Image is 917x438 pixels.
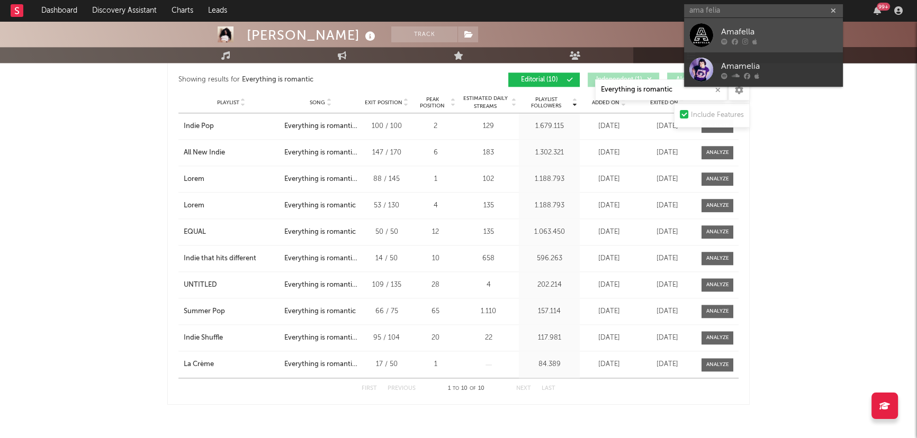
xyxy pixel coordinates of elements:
[363,121,410,132] div: 100 / 100
[184,227,206,238] div: EQUAL
[362,386,377,391] button: First
[184,174,279,185] a: Lorem
[582,333,635,343] div: [DATE]
[641,121,694,132] div: [DATE]
[284,200,357,211] a: Everything is romantic
[365,99,402,106] span: Exit Position
[641,359,694,370] div: [DATE]
[582,174,635,185] div: [DATE]
[641,280,694,290] div: [DATE]
[388,386,416,391] button: Previous
[522,148,577,158] div: 1.302.321
[641,333,694,343] div: [DATE]
[217,99,239,106] span: Playlist
[242,74,313,86] div: Everything is romantic
[184,280,279,290] a: UNTITLED
[363,306,410,317] div: 66 / 75
[184,148,279,158] a: All New Indie
[284,174,357,185] a: Everything is romantic featuring [PERSON_NAME]
[508,72,580,87] button: Editorial(10)
[363,359,410,370] div: 17 / 50
[470,386,476,391] span: of
[184,200,279,211] a: Lorem
[416,359,455,370] div: 1
[453,386,459,391] span: to
[641,174,694,185] div: [DATE]
[184,227,279,238] a: EQUAL
[522,333,577,343] div: 117.981
[582,121,635,132] div: [DATE]
[284,121,357,132] a: Everything is romantic featuring [PERSON_NAME]
[582,148,635,158] div: [DATE]
[284,359,357,370] a: Everything is romantic featuring [PERSON_NAME]
[416,253,455,264] div: 10
[588,72,659,87] button: Independent(1)
[363,200,410,211] div: 53 / 130
[641,148,694,158] div: [DATE]
[363,280,410,290] div: 109 / 135
[522,253,577,264] div: 596.263
[515,77,564,83] span: Editorial ( 10 )
[184,200,204,211] div: Lorem
[184,306,225,317] div: Summer Pop
[416,96,449,109] span: Peak Position
[721,60,838,72] div: Amamelia
[184,333,223,343] div: Indie Shuffle
[184,359,279,370] a: La Crème
[416,148,455,158] div: 6
[595,77,643,83] span: Independent ( 1 )
[522,359,577,370] div: 84.389
[522,121,577,132] div: 1.679.115
[461,306,516,317] div: 1.110
[641,253,694,264] div: [DATE]
[416,121,455,132] div: 2
[582,359,635,370] div: [DATE]
[284,227,356,238] div: Everything is romantic
[391,26,457,42] button: Track
[184,359,214,370] div: La Crème
[461,253,516,264] div: 658
[461,333,516,343] div: 22
[721,25,838,38] div: Amafella
[874,6,881,15] button: 99+
[284,306,356,317] div: Everything is romantic
[667,72,739,87] button: Algorithmic(0)
[178,72,458,87] div: Showing results for
[542,386,555,391] button: Last
[641,200,694,211] div: [DATE]
[461,121,516,132] div: 129
[416,306,455,317] div: 65
[284,148,357,158] a: Everything is romantic featuring [PERSON_NAME]
[284,200,356,211] div: Everything is romantic
[284,333,357,343] a: Everything is romantic featuring [PERSON_NAME]
[877,3,890,11] div: 99 +
[684,52,843,87] a: Amamelia
[310,99,325,106] span: Song
[284,280,357,290] a: Everything is romantic featuring [PERSON_NAME]
[363,253,410,264] div: 14 / 50
[461,280,516,290] div: 4
[522,280,577,290] div: 202.214
[284,306,357,317] a: Everything is romantic
[461,148,516,158] div: 183
[363,148,410,158] div: 147 / 170
[522,306,577,317] div: 157.114
[582,306,635,317] div: [DATE]
[284,253,357,264] a: Everything is romantic featuring [PERSON_NAME]
[582,253,635,264] div: [DATE]
[461,174,516,185] div: 102
[516,386,531,391] button: Next
[184,174,204,185] div: Lorem
[416,200,455,211] div: 4
[284,227,357,238] a: Everything is romantic
[684,4,843,17] input: Search for artists
[595,79,727,101] input: Search Playlists/Charts
[461,227,516,238] div: 135
[184,253,279,264] a: Indie that hits different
